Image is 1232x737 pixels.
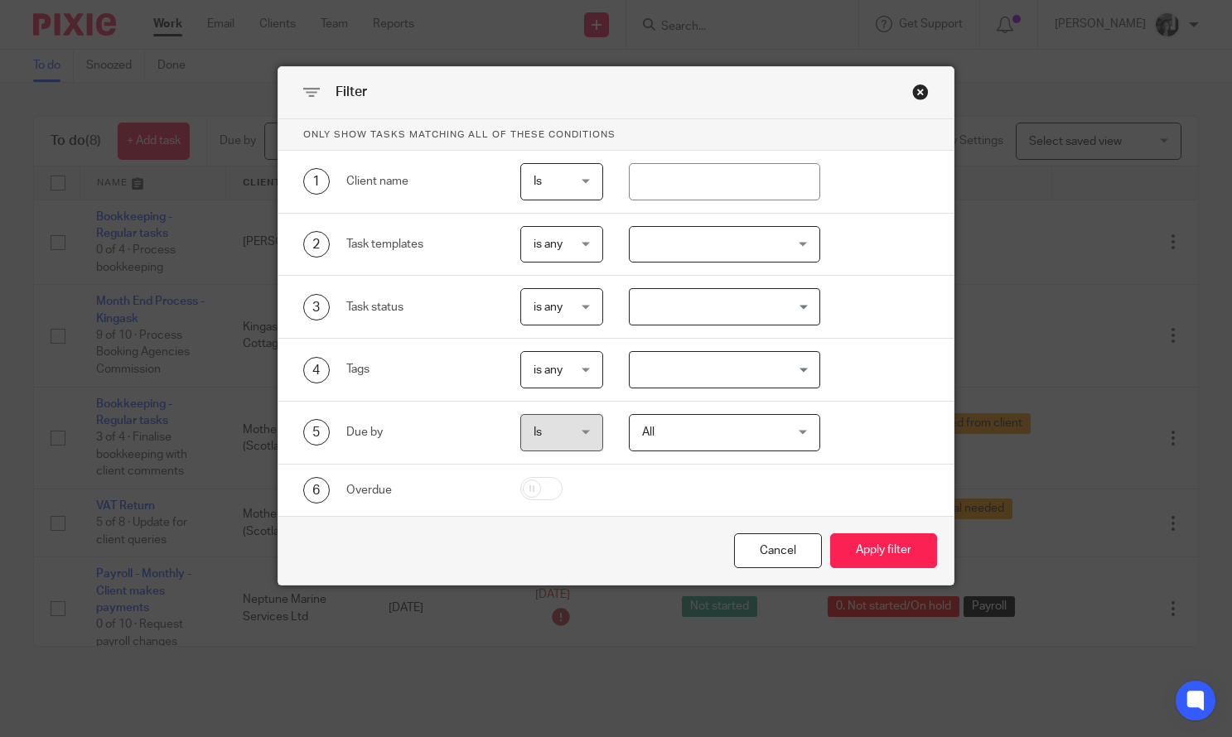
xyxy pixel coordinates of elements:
div: Overdue [346,482,495,499]
input: Search for option [631,355,810,384]
div: 2 [303,231,330,258]
span: is any [534,238,563,250]
div: Search for option [629,351,820,388]
span: All [642,426,655,438]
div: Due by [346,424,495,441]
span: is any [534,301,563,313]
div: Tags [346,361,495,378]
input: Search for option [631,292,810,321]
span: Is [534,426,542,438]
div: 4 [303,357,330,383]
div: Task templates [346,236,495,253]
div: 5 [303,419,330,446]
div: Task status [346,299,495,316]
div: Client name [346,173,495,190]
div: 6 [303,477,330,503]
div: Close this dialog window [912,84,929,100]
span: Filter [336,85,367,99]
div: Search for option [629,288,820,325]
div: 1 [303,168,330,195]
div: 3 [303,294,330,320]
span: Is [534,176,542,187]
span: is any [534,364,563,376]
button: Apply filter [830,533,937,569]
div: Close this dialog window [734,533,822,569]
p: Only show tasks matching all of these conditions [278,119,954,151]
